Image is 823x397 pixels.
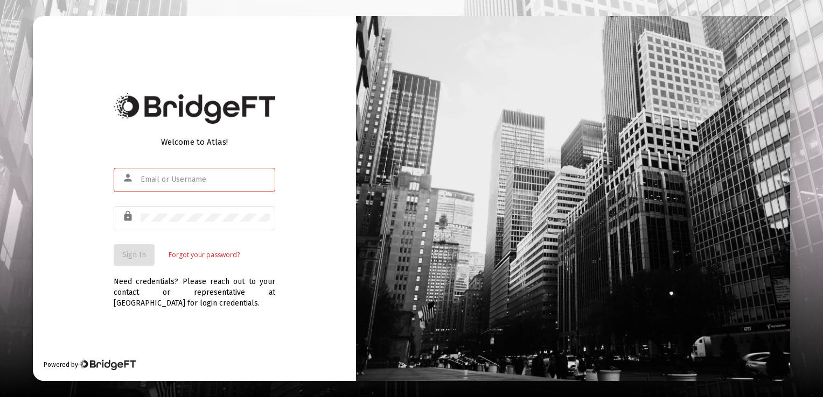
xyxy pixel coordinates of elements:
div: Welcome to Atlas! [114,137,275,147]
img: Bridge Financial Technology Logo [79,359,136,370]
button: Sign In [114,244,155,266]
mat-icon: lock [122,210,135,223]
img: Bridge Financial Technology Logo [114,93,275,124]
div: Powered by [44,359,136,370]
mat-icon: person [122,172,135,185]
input: Email or Username [141,175,270,184]
a: Forgot your password? [169,250,240,260]
span: Sign In [122,250,146,259]
div: Need credentials? Please reach out to your contact or representative at [GEOGRAPHIC_DATA] for log... [114,266,275,309]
